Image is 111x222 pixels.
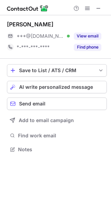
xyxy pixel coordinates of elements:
button: Send email [7,97,107,110]
button: save-profile-one-click [7,64,107,77]
button: Reveal Button [74,33,101,40]
span: Add to email campaign [19,118,74,123]
button: Notes [7,145,107,154]
span: Find work email [18,133,104,139]
span: Send email [19,101,45,106]
button: Find work email [7,131,107,140]
button: AI write personalized message [7,81,107,93]
button: Add to email campaign [7,114,107,127]
button: Reveal Button [74,44,101,51]
div: [PERSON_NAME] [7,21,53,28]
span: AI write personalized message [19,84,93,90]
div: Save to List / ATS / CRM [19,68,95,73]
span: Notes [18,146,104,153]
span: ***@[DOMAIN_NAME] [17,33,65,39]
img: ContactOut v5.3.10 [7,4,49,12]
